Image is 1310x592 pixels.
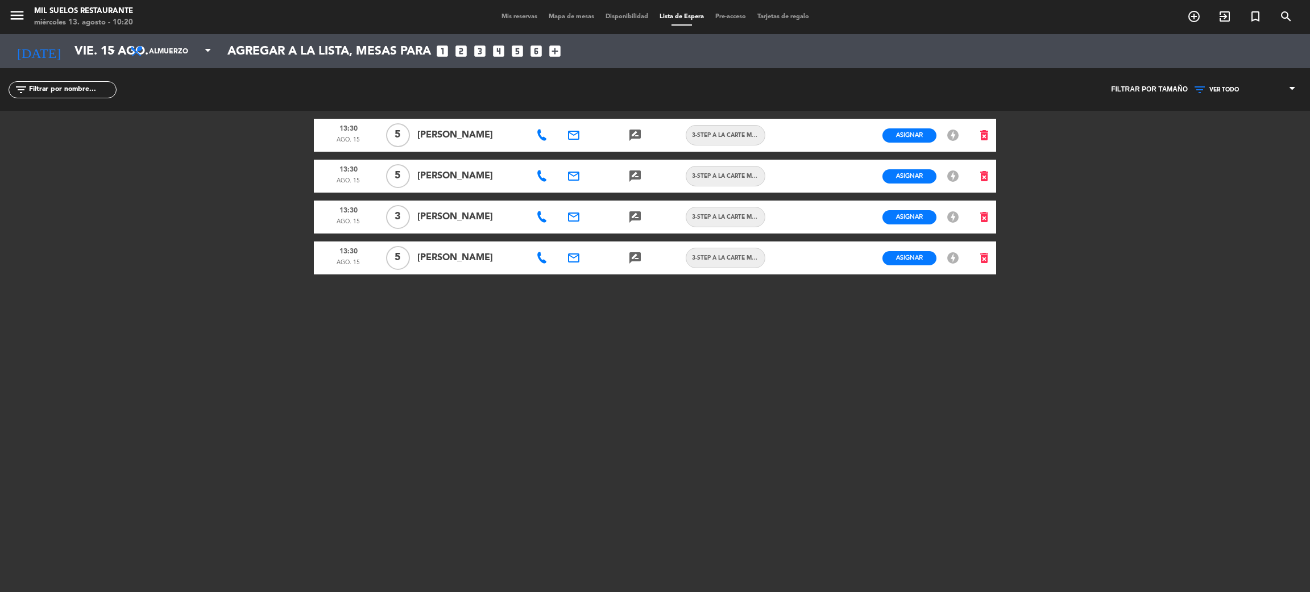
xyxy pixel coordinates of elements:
[454,44,469,59] i: looks_two
[435,44,450,59] i: looks_one
[752,14,815,20] span: Tarjetas de regalo
[972,126,996,145] button: delete_forever
[686,212,765,222] span: 3-STEP A LA CARTE MENU
[686,253,765,262] span: 3-STEP A LA CARTE MENU
[977,210,991,224] i: delete_forever
[972,207,996,227] button: delete_forever
[318,162,379,177] span: 13:30
[686,172,765,181] span: 3-STEP A LA CARTE MENU
[106,44,119,58] i: arrow_drop_down
[386,205,410,229] span: 3
[567,251,581,265] i: email
[510,44,525,59] i: looks_5
[34,17,133,28] div: miércoles 13. agosto - 10:20
[386,246,410,270] span: 5
[628,251,642,265] i: rate_review
[318,121,379,136] span: 13:30
[1279,10,1293,23] i: search
[977,128,991,142] i: delete_forever
[977,251,991,265] i: delete_forever
[548,44,562,59] i: add_box
[710,14,752,20] span: Pre-acceso
[417,251,524,265] span: [PERSON_NAME]
[417,128,524,143] span: [PERSON_NAME]
[1111,84,1188,95] span: Filtrar por tamaño
[318,176,379,191] span: ago. 15
[628,210,642,224] i: rate_review
[946,128,960,142] i: offline_bolt
[386,164,410,188] span: 5
[318,203,379,218] span: 13:30
[28,84,116,96] input: Filtrar por nombre...
[628,169,642,183] i: rate_review
[946,169,960,183] i: offline_bolt
[972,248,996,268] button: delete_forever
[1218,10,1232,23] i: exit_to_app
[943,128,963,143] button: offline_bolt
[896,131,923,139] span: Asignar
[654,14,710,20] span: Lista de Espera
[9,7,26,24] i: menu
[882,169,936,184] button: Asignar
[896,172,923,180] span: Asignar
[628,128,642,142] i: rate_review
[34,6,133,17] div: Mil Suelos Restaurante
[567,210,581,224] i: email
[318,258,379,273] span: ago. 15
[882,251,936,265] button: Asignar
[896,212,923,221] span: Asignar
[946,251,960,265] i: offline_bolt
[543,14,600,20] span: Mapa de mesas
[896,253,923,262] span: Asignar
[1209,86,1239,93] span: VER TODO
[943,210,963,224] button: offline_bolt
[472,44,487,59] i: looks_3
[567,169,581,183] i: email
[1249,10,1262,23] i: turned_in_not
[946,210,960,224] i: offline_bolt
[417,210,524,224] span: [PERSON_NAME]
[496,14,543,20] span: Mis reservas
[1187,10,1201,23] i: add_circle_outline
[491,44,506,59] i: looks_4
[9,7,26,28] button: menu
[600,14,654,20] span: Disponibilidad
[318,217,379,232] span: ago. 15
[529,44,544,59] i: looks_6
[149,41,203,62] span: Almuerzo
[977,169,991,183] i: delete_forever
[686,131,765,140] span: 3-STEP A LA CARTE MENU
[318,135,379,150] span: ago. 15
[943,251,963,265] button: offline_bolt
[972,166,996,186] button: delete_forever
[417,169,524,184] span: [PERSON_NAME]
[9,39,69,64] i: [DATE]
[386,123,410,147] span: 5
[882,128,936,143] button: Asignar
[943,169,963,184] button: offline_bolt
[567,128,581,142] i: email
[882,210,936,224] button: Asignar
[14,83,28,97] i: filter_list
[318,244,379,259] span: 13:30
[227,44,431,59] span: Agregar a la lista, mesas para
